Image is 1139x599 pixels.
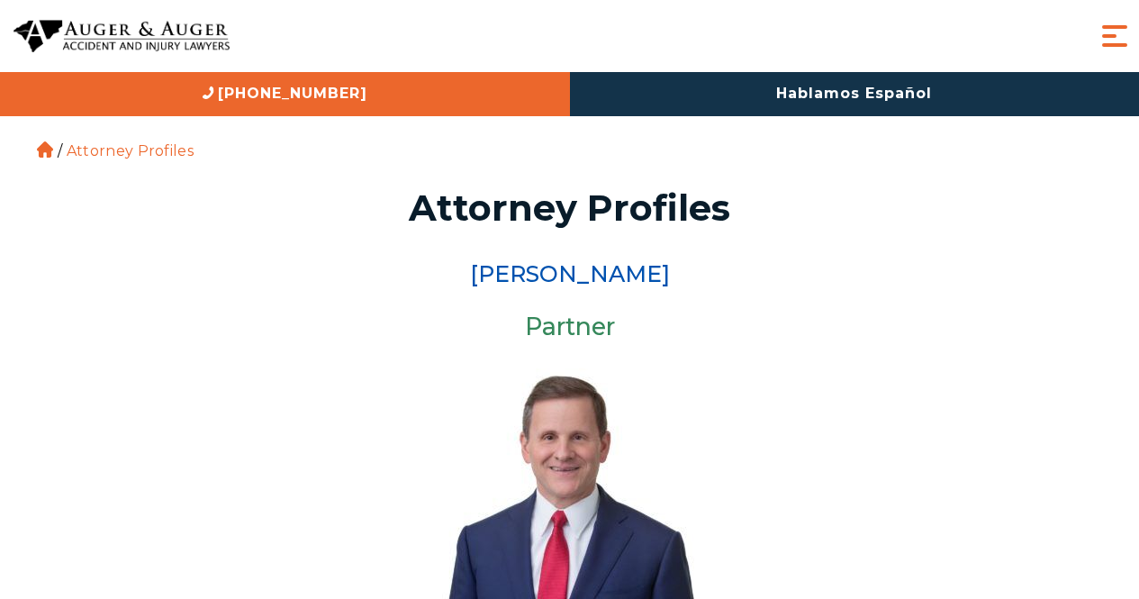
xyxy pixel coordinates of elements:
[37,141,53,158] a: Home
[43,190,1097,226] h1: Attorney Profiles
[1097,18,1133,54] button: Menu
[470,260,670,287] a: [PERSON_NAME]
[62,142,198,159] li: Attorney Profiles
[32,313,1107,340] h3: Partner
[14,20,230,53] img: Auger & Auger Accident and Injury Lawyers Logo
